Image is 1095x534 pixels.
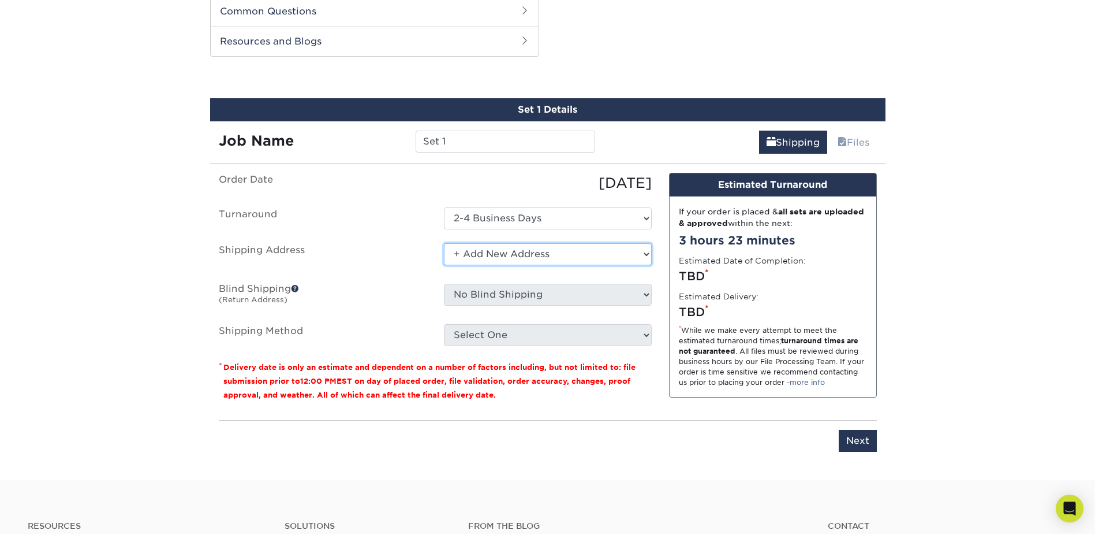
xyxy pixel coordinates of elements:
label: Blind Shipping [210,284,435,310]
strong: turnaround times are not guaranteed [679,336,858,355]
span: 12:00 PM [300,377,337,385]
div: While we make every attempt to meet the estimated turnaround times; . All files must be reviewed ... [679,325,867,388]
span: files [838,137,847,148]
div: Open Intercom Messenger [1056,495,1083,522]
h4: Solutions [285,521,451,531]
div: TBD [679,303,867,321]
div: [DATE] [435,173,660,194]
small: (Return Address) [219,295,287,304]
input: Next [839,430,877,452]
strong: Job Name [219,132,294,149]
input: Enter a job name [416,131,595,153]
label: Shipping Method [210,324,435,346]
a: Files [830,131,877,154]
div: If your order is placed & within the next: [679,206,867,229]
label: Estimated Date of Completion: [679,255,806,266]
label: Shipping Address [210,243,435,270]
small: Delivery date is only an estimate and dependent on a number of factors including, but not limited... [223,363,636,399]
a: Shipping [759,131,827,154]
a: more info [790,378,825,387]
h4: From the Blog [468,521,797,531]
div: TBD [679,268,867,285]
div: Set 1 Details [210,98,885,121]
div: 3 hours 23 minutes [679,232,867,249]
span: shipping [767,137,776,148]
label: Order Date [210,173,435,194]
a: Contact [828,521,1067,531]
label: Estimated Delivery: [679,291,758,302]
h2: Resources and Blogs [211,26,539,56]
label: Turnaround [210,207,435,229]
h4: Resources [28,521,267,531]
div: Estimated Turnaround [670,173,876,196]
